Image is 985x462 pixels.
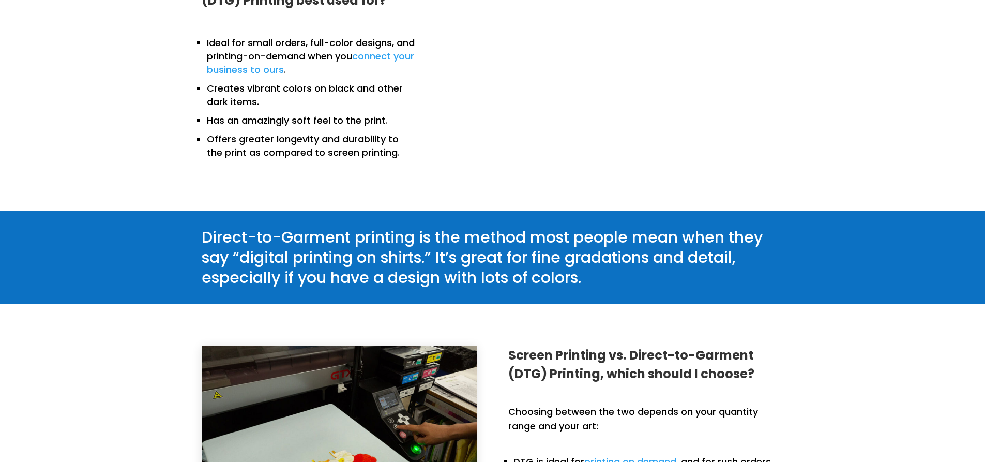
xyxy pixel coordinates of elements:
li: Creates vibrant colors on black and other dark items. [207,77,415,109]
h3: Screen Printing vs. Direct-to-Garment (DTG) Printing, which should I choose? [508,346,783,389]
p: Direct-to-Garment printing is the method most people mean when they say “digital printing on shir... [202,227,783,288]
li: Ideal for small orders, full-color designs, and printing-on-demand when you . [207,31,415,77]
li: Has an amazingly soft feel to the print. [207,109,415,127]
li: Offers greater longevity and durability to the print as compared to screen printing. [207,127,415,159]
a: connect your business to ours [207,50,414,76]
p: Choosing between the two depends on your quantity range and your art: [508,405,783,435]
